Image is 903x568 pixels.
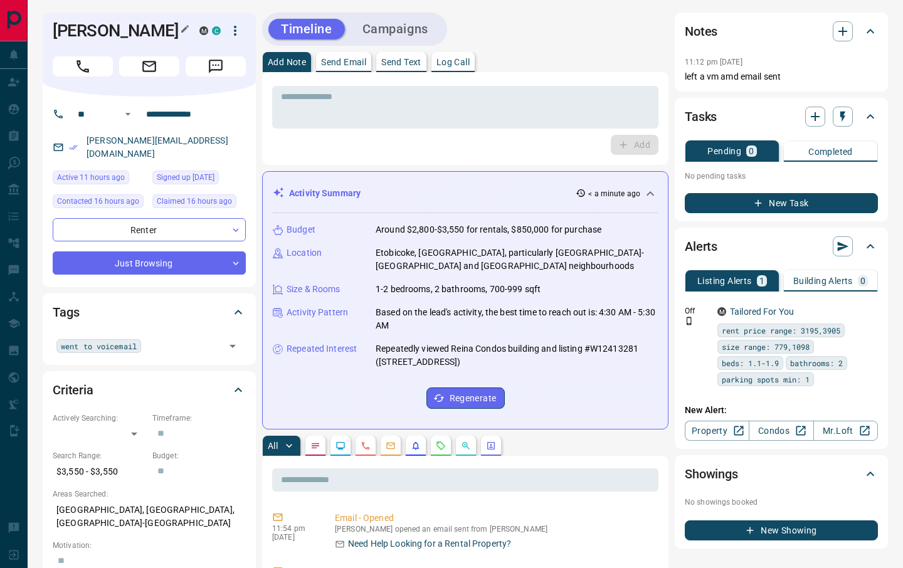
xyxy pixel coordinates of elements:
h2: Criteria [53,380,93,400]
p: Location [287,246,322,260]
span: Claimed 16 hours ago [157,195,232,208]
p: Budget: [152,450,246,461]
svg: Requests [436,441,446,451]
span: Active 11 hours ago [57,171,125,184]
p: Activity Pattern [287,306,348,319]
svg: Push Notification Only [685,317,694,325]
svg: Lead Browsing Activity [335,441,346,451]
svg: Listing Alerts [411,441,421,451]
h2: Tasks [685,107,717,127]
span: Signed up [DATE] [157,171,214,184]
span: Call [53,56,113,76]
div: Tue Oct 14 2025 [152,194,246,212]
div: Tasks [685,102,878,132]
h1: [PERSON_NAME] [53,21,181,41]
div: Alerts [685,231,878,261]
span: Contacted 16 hours ago [57,195,139,208]
p: No pending tasks [685,167,878,186]
p: Send Email [321,58,366,66]
p: Search Range: [53,450,146,461]
p: 11:54 pm [272,524,316,533]
p: Completed [808,147,853,156]
p: left a vm amd email sent [685,70,878,83]
p: Etobicoke, [GEOGRAPHIC_DATA], particularly [GEOGRAPHIC_DATA]-[GEOGRAPHIC_DATA] and [GEOGRAPHIC_DA... [376,246,658,273]
span: went to voicemail [61,340,137,352]
span: rent price range: 3195,3905 [722,324,840,337]
a: Property [685,421,749,441]
p: Budget [287,223,315,236]
div: Renter [53,218,246,241]
p: 0 [749,147,754,155]
span: parking spots min: 1 [722,373,810,386]
a: [PERSON_NAME][EMAIL_ADDRESS][DOMAIN_NAME] [87,135,228,159]
a: Mr.Loft [813,421,878,441]
div: Tags [53,297,246,327]
p: 11:12 pm [DATE] [685,58,742,66]
svg: Emails [386,441,396,451]
p: Around $2,800-$3,550 for rentals, $850,000 for purchase [376,223,601,236]
p: Need Help Looking for a Rental Property? [348,537,511,550]
p: Motivation: [53,540,246,551]
p: All [268,441,278,450]
p: Listing Alerts [697,276,752,285]
button: Open [120,107,135,122]
p: Based on the lead's activity, the best time to reach out is: 4:30 AM - 5:30 AM [376,306,658,332]
div: mrloft.ca [199,26,208,35]
svg: Email Verified [69,143,78,152]
h2: Notes [685,21,717,41]
p: Building Alerts [793,276,853,285]
p: 0 [860,276,865,285]
p: [DATE] [272,533,316,542]
p: 1 [759,276,764,285]
svg: Opportunities [461,441,471,451]
p: Areas Searched: [53,488,246,500]
button: New Task [685,193,878,213]
a: Tailored For You [730,307,794,317]
p: Timeframe: [152,413,246,424]
div: Activity Summary< a minute ago [273,182,658,205]
p: Pending [707,147,741,155]
div: Notes [685,16,878,46]
span: Message [186,56,246,76]
svg: Agent Actions [486,441,496,451]
p: Actively Searching: [53,413,146,424]
p: Add Note [268,58,306,66]
span: beds: 1.1-1.9 [722,357,779,369]
p: 1-2 bedrooms, 2 bathrooms, 700-999 sqft [376,283,541,296]
svg: Calls [361,441,371,451]
button: New Showing [685,520,878,540]
div: condos.ca [212,26,221,35]
h2: Alerts [685,236,717,256]
p: Send Text [381,58,421,66]
button: Timeline [268,19,345,39]
p: Activity Summary [289,187,361,200]
a: Condos [749,421,813,441]
span: Email [119,56,179,76]
svg: Notes [310,441,320,451]
p: Off [685,305,710,317]
div: Thu Jan 19 2023 [152,171,246,188]
p: Repeatedly viewed Reina Condos building and listing #W12413281 ([STREET_ADDRESS]) [376,342,658,369]
p: Size & Rooms [287,283,341,296]
span: size range: 779,1098 [722,340,810,353]
div: mrloft.ca [717,307,726,316]
p: $3,550 - $3,550 [53,461,146,482]
p: Repeated Interest [287,342,357,355]
h2: Tags [53,302,79,322]
p: [PERSON_NAME] opened an email sent from [PERSON_NAME] [335,525,653,534]
p: Email - Opened [335,512,653,525]
button: Open [224,337,241,355]
p: Log Call [436,58,470,66]
h2: Showings [685,464,738,484]
div: Just Browsing [53,251,246,275]
div: Tue Oct 14 2025 [53,194,146,212]
p: [GEOGRAPHIC_DATA], [GEOGRAPHIC_DATA], [GEOGRAPHIC_DATA]-[GEOGRAPHIC_DATA] [53,500,246,534]
p: New Alert: [685,404,878,417]
button: Regenerate [426,387,505,409]
p: No showings booked [685,497,878,508]
span: bathrooms: 2 [790,357,843,369]
button: Campaigns [350,19,441,39]
div: Criteria [53,375,246,405]
p: < a minute ago [588,188,640,199]
div: Wed Oct 15 2025 [53,171,146,188]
